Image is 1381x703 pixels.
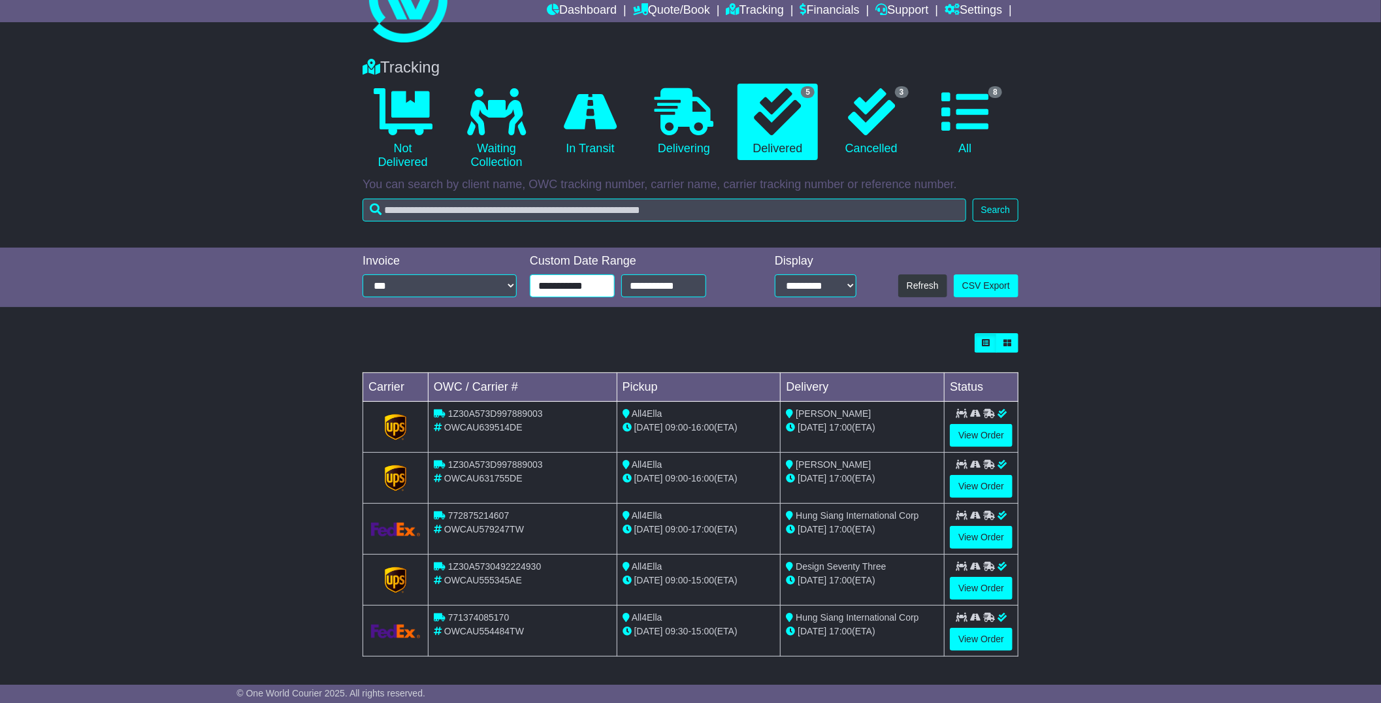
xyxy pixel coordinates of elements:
[798,575,826,585] span: [DATE]
[617,373,781,402] td: Pickup
[623,472,775,485] div: - (ETA)
[829,626,852,636] span: 17:00
[530,254,739,269] div: Custom Date Range
[691,626,714,636] span: 15:00
[798,422,826,433] span: [DATE]
[786,523,939,536] div: (ETA)
[371,625,420,638] img: GetCarrierServiceLogo
[429,373,617,402] td: OWC / Carrier #
[798,626,826,636] span: [DATE]
[691,422,714,433] span: 16:00
[632,459,662,470] span: All4Ella
[691,473,714,483] span: 16:00
[385,465,407,491] img: GetCarrierServiceLogo
[898,274,947,297] button: Refresh
[371,523,420,536] img: GetCarrierServiceLogo
[775,254,856,269] div: Display
[623,523,775,536] div: - (ETA)
[950,628,1013,651] a: View Order
[666,575,689,585] span: 09:00
[798,524,826,534] span: [DATE]
[363,84,443,174] a: Not Delivered
[634,422,663,433] span: [DATE]
[444,575,522,585] span: OWCAU555345AE
[950,577,1013,600] a: View Order
[363,178,1018,192] p: You can search by client name, OWC tracking number, carrier name, carrier tracking number or refe...
[925,84,1005,161] a: 8 All
[444,524,524,534] span: OWCAU579247TW
[829,473,852,483] span: 17:00
[666,422,689,433] span: 09:00
[448,459,543,470] span: 1Z30A573D997889003
[632,561,662,572] span: All4Ella
[363,373,429,402] td: Carrier
[691,524,714,534] span: 17:00
[666,626,689,636] span: 09:30
[385,414,407,440] img: GetCarrierServiceLogo
[448,510,509,521] span: 772875214607
[448,408,543,419] span: 1Z30A573D997889003
[634,626,663,636] span: [DATE]
[954,274,1018,297] a: CSV Export
[456,84,536,174] a: Waiting Collection
[950,424,1013,447] a: View Order
[444,473,523,483] span: OWCAU631755DE
[945,373,1018,402] td: Status
[236,688,425,698] span: © One World Courier 2025. All rights reserved.
[786,574,939,587] div: (ETA)
[781,373,945,402] td: Delivery
[623,574,775,587] div: - (ETA)
[363,254,517,269] div: Invoice
[634,473,663,483] span: [DATE]
[801,86,815,98] span: 5
[632,510,662,521] span: All4Ella
[634,524,663,534] span: [DATE]
[632,408,662,419] span: All4Ella
[829,422,852,433] span: 17:00
[385,567,407,593] img: GetCarrierServiceLogo
[796,408,871,419] span: [PERSON_NAME]
[550,84,630,161] a: In Transit
[796,510,918,521] span: Hung Siang International Corp
[738,84,818,161] a: 5 Delivered
[829,575,852,585] span: 17:00
[988,86,1002,98] span: 8
[798,473,826,483] span: [DATE]
[623,421,775,434] div: - (ETA)
[796,459,871,470] span: [PERSON_NAME]
[444,422,523,433] span: OWCAU639514DE
[448,612,509,623] span: 771374085170
[632,612,662,623] span: All4Ella
[666,524,689,534] span: 09:00
[643,84,724,161] a: Delivering
[831,84,911,161] a: 3 Cancelled
[973,199,1018,221] button: Search
[623,625,775,638] div: - (ETA)
[950,526,1013,549] a: View Order
[666,473,689,483] span: 09:00
[444,626,524,636] span: OWCAU554484TW
[634,575,663,585] span: [DATE]
[691,575,714,585] span: 15:00
[786,421,939,434] div: (ETA)
[950,475,1013,498] a: View Order
[786,625,939,638] div: (ETA)
[356,58,1025,77] div: Tracking
[829,524,852,534] span: 17:00
[895,86,909,98] span: 3
[796,612,918,623] span: Hung Siang International Corp
[448,561,541,572] span: 1Z30A5730492224930
[786,472,939,485] div: (ETA)
[796,561,886,572] span: Design Seventy Three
